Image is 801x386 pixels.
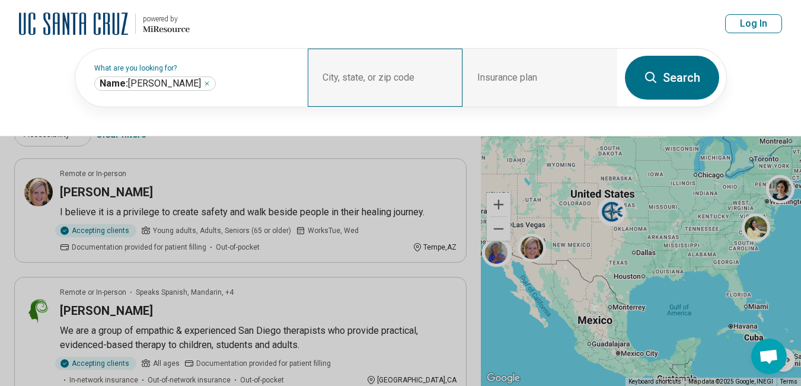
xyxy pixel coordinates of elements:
[625,56,719,100] button: Search
[100,78,128,89] span: Name:
[725,14,782,33] button: Log In
[751,339,787,374] a: Open chat
[19,9,128,38] img: University of California at Santa Cruz
[100,78,201,90] span: [PERSON_NAME]
[94,76,216,91] div: Tanya
[203,80,210,87] button: Tanya
[143,14,190,24] div: powered by
[19,9,190,38] a: University of California at Santa Cruzpowered by
[94,65,293,72] label: What are you looking for?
